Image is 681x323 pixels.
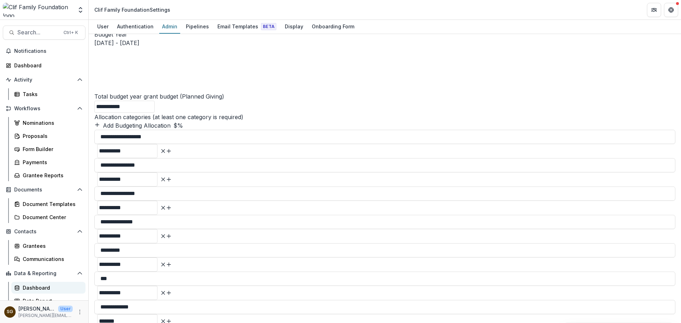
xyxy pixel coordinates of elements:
[11,156,85,168] a: Payments
[282,21,306,32] div: Display
[3,184,85,195] button: Open Documents
[114,20,156,34] a: Authentication
[282,20,306,34] a: Display
[58,306,73,312] p: User
[173,121,177,130] button: Dollars
[309,20,357,34] a: Onboarding Form
[664,3,678,17] button: Get Help
[18,312,73,319] p: [PERSON_NAME][EMAIL_ADDRESS][DOMAIN_NAME]
[14,48,83,54] span: Notifications
[11,211,85,223] a: Document Center
[159,20,180,34] a: Admin
[114,21,156,32] div: Authentication
[166,260,172,268] button: Add Sub-Category
[3,26,85,40] button: Search...
[62,29,79,37] div: Ctrl + K
[94,186,675,201] input: Delete AllocationAdd Sub-Category
[14,187,74,193] span: Documents
[166,146,172,155] button: Add Sub-Category
[14,229,74,235] span: Contacts
[94,121,171,130] button: Add Budgeting Allocation
[14,62,80,69] div: Dashboard
[14,106,74,112] span: Workflows
[160,288,166,296] button: Delete Allocation
[23,297,80,305] div: Data Report
[3,268,85,279] button: Open Data & Reporting
[160,203,166,211] button: Delete Allocation
[160,260,166,268] button: Delete Allocation
[94,30,675,39] h2: Budget Year
[94,158,675,172] input: Delete AllocationAdd Sub-Category
[94,300,675,314] input: Delete AllocationAdd Sub-Category
[309,21,357,32] div: Onboarding Form
[97,229,157,243] input: Delete AllocationAdd Sub-Category
[11,117,85,129] a: Nominations
[14,77,74,83] span: Activity
[23,200,80,208] div: Document Templates
[94,39,139,92] button: [DATE] - [DATE]
[94,20,111,34] a: User
[160,146,166,155] button: Delete Allocation
[11,253,85,265] a: Communications
[94,101,155,113] input: Total budget year grant budget (Planned Giving)
[159,21,180,32] div: Admin
[94,243,675,257] input: Delete AllocationAdd Sub-Category
[76,308,84,316] button: More
[160,231,166,240] button: Delete Allocation
[23,172,80,179] div: Grantee Reports
[14,271,74,277] span: Data & Reporting
[23,119,80,127] div: Nominations
[94,215,675,229] input: Delete AllocationAdd Sub-Category
[23,213,80,221] div: Document Center
[160,174,166,183] button: Delete Allocation
[3,3,73,17] img: Clif Family Foundation logo
[94,130,675,144] input: Delete AllocationAdd Sub-Category
[3,60,85,71] a: Dashboard
[97,257,157,272] input: Delete AllocationAdd Sub-Category
[23,255,80,263] div: Communications
[17,29,59,36] span: Search...
[3,226,85,237] button: Open Contacts
[3,74,85,85] button: Open Activity
[7,310,13,314] div: Sarah Grady
[183,21,212,32] div: Pipelines
[166,203,172,211] button: Add Sub-Category
[94,6,170,13] div: Clif Family Foundation Settings
[94,92,675,101] p: Total budget year grant budget (Planned Giving)
[11,143,85,155] a: Form Builder
[94,272,675,286] input: Delete AllocationAdd Sub-Category
[97,144,157,158] input: Delete AllocationAdd Sub-Category
[11,198,85,210] a: Document Templates
[23,158,80,166] div: Payments
[166,288,172,296] button: Add Sub-Category
[3,45,85,57] button: Notifications
[94,113,675,121] p: Allocation categories (at least one category is required)
[97,201,157,215] input: Delete AllocationAdd Sub-Category
[3,103,85,114] button: Open Workflows
[97,172,157,186] input: Delete AllocationAdd Sub-Category
[76,3,85,17] button: Open entity switcher
[11,282,85,294] a: Dashboard
[23,242,80,250] div: Grantees
[18,305,55,312] p: [PERSON_NAME]
[23,132,80,140] div: Proposals
[11,88,85,100] a: Tasks
[177,121,183,130] button: Percent
[23,145,80,153] div: Form Builder
[23,284,80,291] div: Dashboard
[11,130,85,142] a: Proposals
[215,20,279,34] a: Email Templates Beta
[92,5,173,15] nav: breadcrumb
[166,174,172,183] button: Add Sub-Category
[166,231,172,240] button: Add Sub-Category
[647,3,661,17] button: Partners
[23,90,80,98] div: Tasks
[97,286,157,300] input: Delete AllocationAdd Sub-Category
[215,21,279,32] div: Email Templates
[261,23,276,30] span: Beta
[11,169,85,181] a: Grantee Reports
[11,240,85,252] a: Grantees
[94,21,111,32] div: User
[11,295,85,307] a: Data Report
[183,20,212,34] a: Pipelines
